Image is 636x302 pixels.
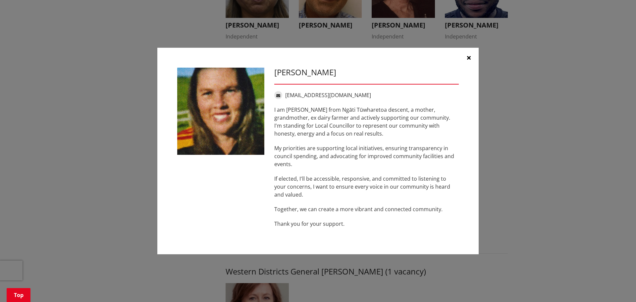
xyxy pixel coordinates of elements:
img: WO-W-WW__DICKINSON_D__ydzbA [177,68,264,155]
p: I am [PERSON_NAME] from Ngāti Tūwharetoa descent, a mother, grandmother, ex dairy farmer and acti... [274,106,459,138]
p: Thank you for your support. [274,220,459,228]
p: My priorities are supporting local initiatives, ensuring transparency in council spending, and ad... [274,144,459,168]
a: [EMAIL_ADDRESS][DOMAIN_NAME] [285,91,371,99]
iframe: Messenger Launcher [606,274,629,298]
h3: [PERSON_NAME] [274,68,459,77]
a: Top [7,288,30,302]
p: Together, we can create a more vibrant and connected community. [274,205,459,213]
p: If elected, I'll be accessible, responsive, and committed to listening to your concerns, I want t... [274,175,459,199]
